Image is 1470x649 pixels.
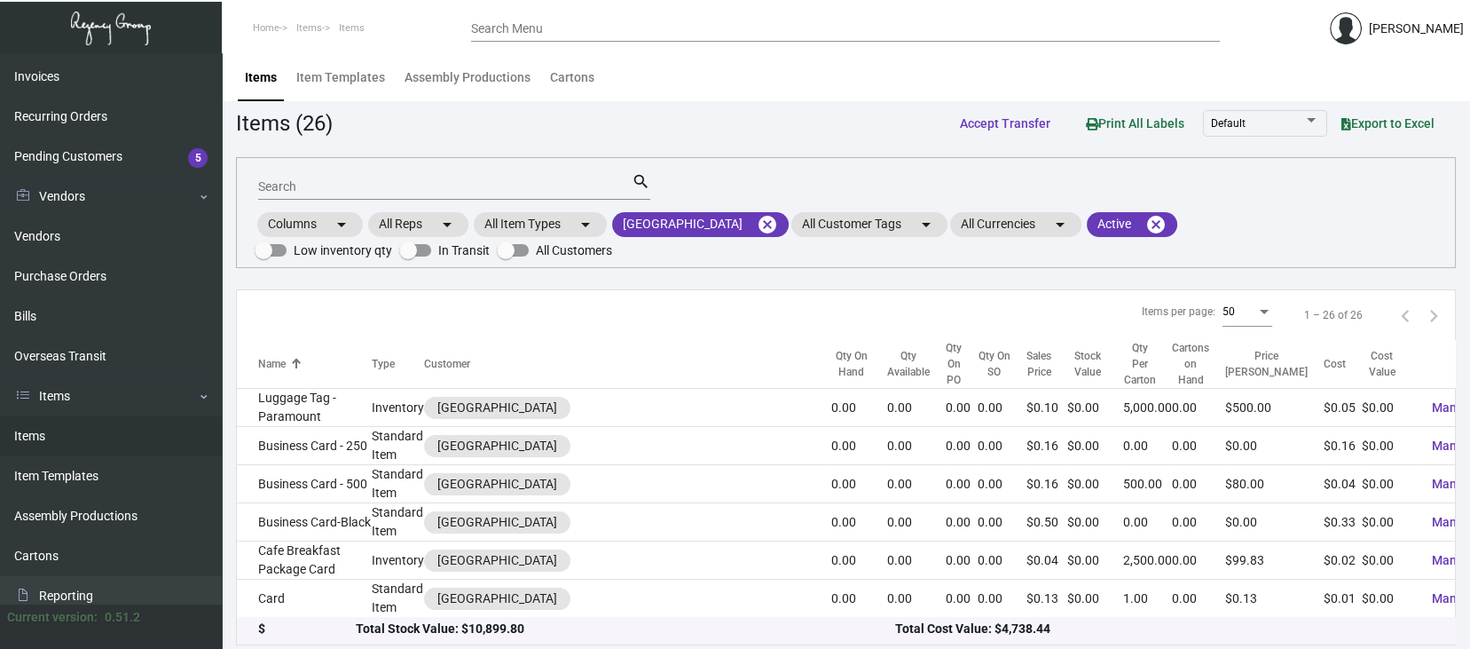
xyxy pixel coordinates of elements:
[916,214,937,235] mat-icon: arrow_drop_down
[405,68,531,87] div: Assembly Productions
[1026,542,1067,580] td: $0.04
[294,240,392,261] span: Low inventory qty
[1362,465,1418,503] td: $0.00
[1225,427,1324,465] td: $0.00
[946,580,978,618] td: 0.00
[887,503,946,542] td: 0.00
[887,348,930,380] div: Qty Available
[632,171,650,193] mat-icon: search
[978,389,1026,427] td: 0.00
[237,503,372,542] td: Business Card-Black
[887,427,946,465] td: 0.00
[1362,580,1418,618] td: $0.00
[1067,580,1123,618] td: $0.00
[257,212,363,237] mat-chip: Columns
[1324,503,1362,542] td: $0.33
[887,389,946,427] td: 0.00
[1086,116,1184,131] span: Print All Labels
[1067,348,1107,380] div: Stock Value
[575,214,596,235] mat-icon: arrow_drop_down
[887,348,946,380] div: Qty Available
[831,348,887,380] div: Qty On Hand
[1067,348,1123,380] div: Stock Value
[536,240,612,261] span: All Customers
[946,427,978,465] td: 0.00
[258,621,356,639] div: $
[1362,389,1418,427] td: $0.00
[331,214,352,235] mat-icon: arrow_drop_down
[960,116,1050,131] span: Accept Transfer
[791,212,947,237] mat-chip: All Customer Tags
[296,68,385,87] div: Item Templates
[1049,214,1071,235] mat-icon: arrow_drop_down
[437,399,557,417] div: [GEOGRAPHIC_DATA]
[978,503,1026,542] td: 0.00
[372,389,424,427] td: Inventory
[236,107,333,139] div: Items (26)
[950,212,1081,237] mat-chip: All Currencies
[831,389,887,427] td: 0.00
[1369,20,1464,38] div: [PERSON_NAME]
[1172,427,1225,465] td: 0.00
[1225,348,1324,380] div: Price [PERSON_NAME]
[946,542,978,580] td: 0.00
[946,503,978,542] td: 0.00
[946,465,978,503] td: 0.00
[237,427,372,465] td: Business Card - 250
[372,356,424,372] div: Type
[1324,465,1362,503] td: $0.04
[550,68,594,87] div: Cartons
[1324,427,1362,465] td: $0.16
[437,513,557,532] div: [GEOGRAPHIC_DATA]
[438,240,490,261] span: In Transit
[1211,117,1246,130] span: Default
[1123,340,1156,388] div: Qty Per Carton
[1225,542,1324,580] td: $99.83
[372,503,424,542] td: Standard Item
[1072,107,1199,139] button: Print All Labels
[946,107,1065,139] button: Accept Transfer
[1327,107,1449,139] button: Export to Excel
[437,590,557,608] div: [GEOGRAPHIC_DATA]
[1324,542,1362,580] td: $0.02
[1142,304,1215,320] div: Items per page:
[1123,465,1172,503] td: 500.00
[356,621,894,639] div: Total Stock Value: $10,899.80
[1067,389,1123,427] td: $0.00
[1222,306,1272,319] mat-select: Items per page:
[1324,356,1362,372] div: Cost
[1362,542,1418,580] td: $0.00
[7,608,98,627] div: Current version:
[1026,389,1067,427] td: $0.10
[258,356,286,372] div: Name
[1362,348,1402,380] div: Cost Value
[245,68,277,87] div: Items
[1172,465,1225,503] td: 0.00
[1225,348,1308,380] div: Price [PERSON_NAME]
[237,465,372,503] td: Business Card - 500
[831,465,887,503] td: 0.00
[105,608,140,627] div: 0.51.2
[1067,465,1123,503] td: $0.00
[978,348,1010,380] div: Qty On SO
[253,22,279,34] span: Home
[1026,503,1067,542] td: $0.50
[887,542,946,580] td: 0.00
[1304,307,1363,323] div: 1 – 26 of 26
[1172,340,1209,388] div: Cartons on Hand
[831,580,887,618] td: 0.00
[424,340,831,389] th: Customer
[831,348,871,380] div: Qty On Hand
[831,503,887,542] td: 0.00
[1172,389,1225,427] td: 0.00
[1123,427,1172,465] td: 0.00
[978,427,1026,465] td: 0.00
[1330,12,1362,44] img: admin@bootstrapmaster.com
[946,389,978,427] td: 0.00
[437,475,557,494] div: [GEOGRAPHIC_DATA]
[1145,214,1167,235] mat-icon: cancel
[437,437,557,455] div: [GEOGRAPHIC_DATA]
[1362,427,1418,465] td: $0.00
[372,356,395,372] div: Type
[372,427,424,465] td: Standard Item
